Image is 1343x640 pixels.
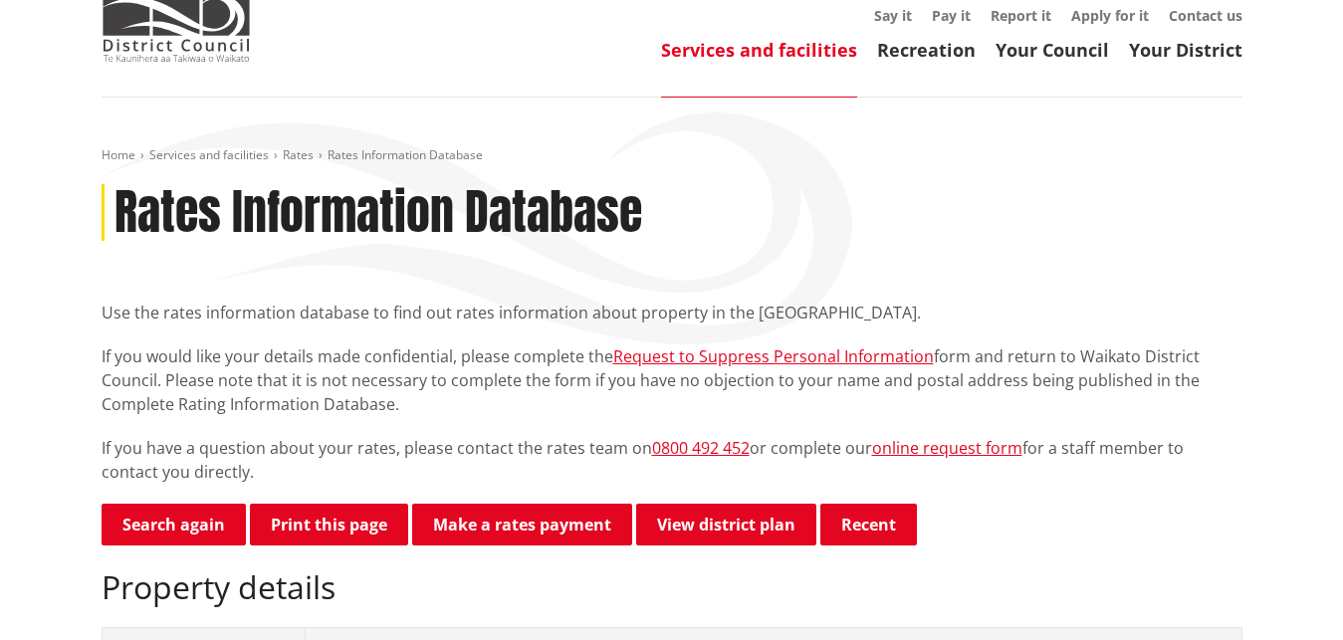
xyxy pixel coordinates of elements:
h1: Rates Information Database [114,184,642,242]
span: Rates Information Database [328,146,483,163]
button: Recent [820,504,917,545]
a: Recreation [877,38,976,62]
a: Your District [1129,38,1242,62]
a: Services and facilities [661,38,857,62]
button: Print this page [250,504,408,545]
a: Your Council [996,38,1109,62]
iframe: Messenger Launcher [1251,556,1323,628]
a: Say it [874,6,912,25]
a: online request form [872,437,1022,459]
a: Make a rates payment [412,504,632,545]
a: Search again [102,504,246,545]
a: Apply for it [1071,6,1149,25]
a: Home [102,146,135,163]
a: Contact us [1169,6,1242,25]
p: If you have a question about your rates, please contact the rates team on or complete our for a s... [102,436,1242,484]
a: View district plan [636,504,816,545]
a: 0800 492 452 [652,437,750,459]
nav: breadcrumb [102,147,1242,164]
a: Services and facilities [149,146,269,163]
a: Request to Suppress Personal Information [613,345,934,367]
p: If you would like your details made confidential, please complete the form and return to Waikato ... [102,344,1242,416]
h2: Property details [102,568,1242,606]
a: Pay it [932,6,971,25]
a: Rates [283,146,314,163]
p: Use the rates information database to find out rates information about property in the [GEOGRAPHI... [102,301,1242,324]
a: Report it [991,6,1051,25]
